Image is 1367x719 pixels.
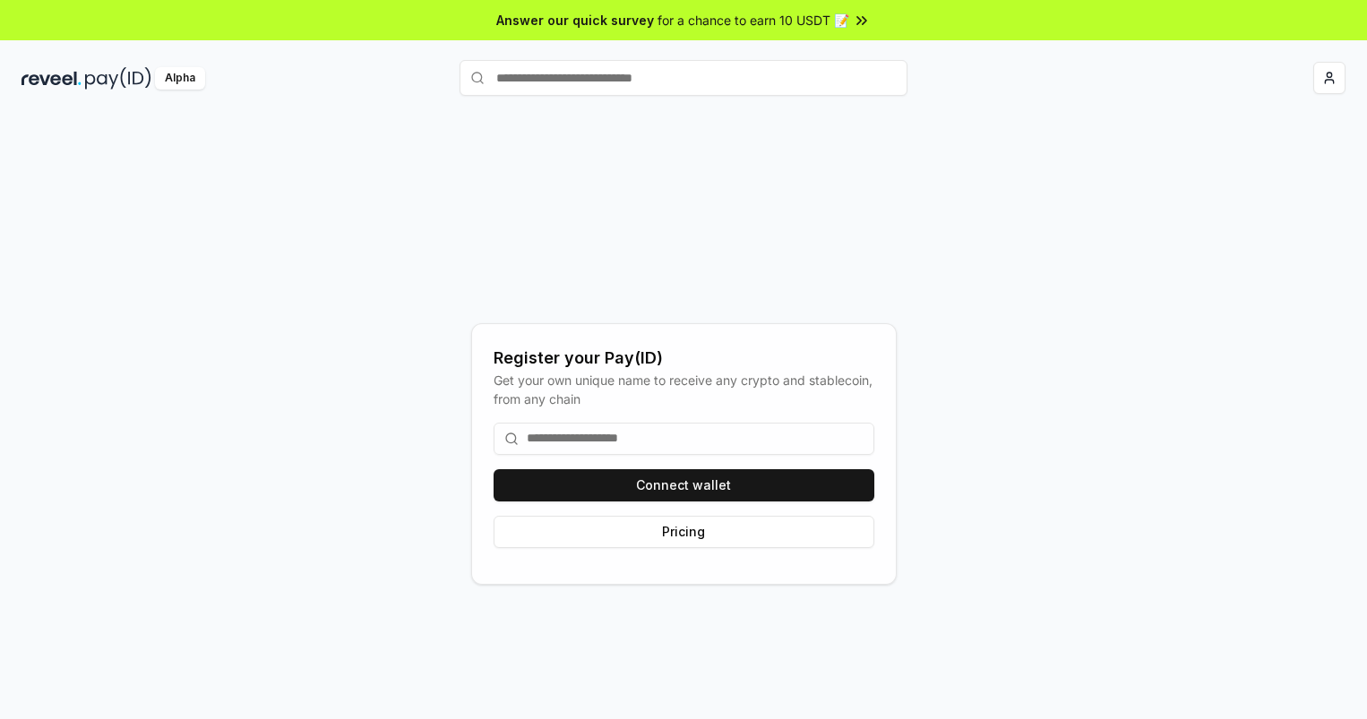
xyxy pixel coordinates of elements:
div: Get your own unique name to receive any crypto and stablecoin, from any chain [494,371,874,408]
button: Pricing [494,516,874,548]
div: Alpha [155,67,205,90]
img: reveel_dark [21,67,82,90]
button: Connect wallet [494,469,874,501]
div: Register your Pay(ID) [494,346,874,371]
span: for a chance to earn 10 USDT 📝 [658,11,849,30]
span: Answer our quick survey [496,11,654,30]
img: pay_id [85,67,151,90]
